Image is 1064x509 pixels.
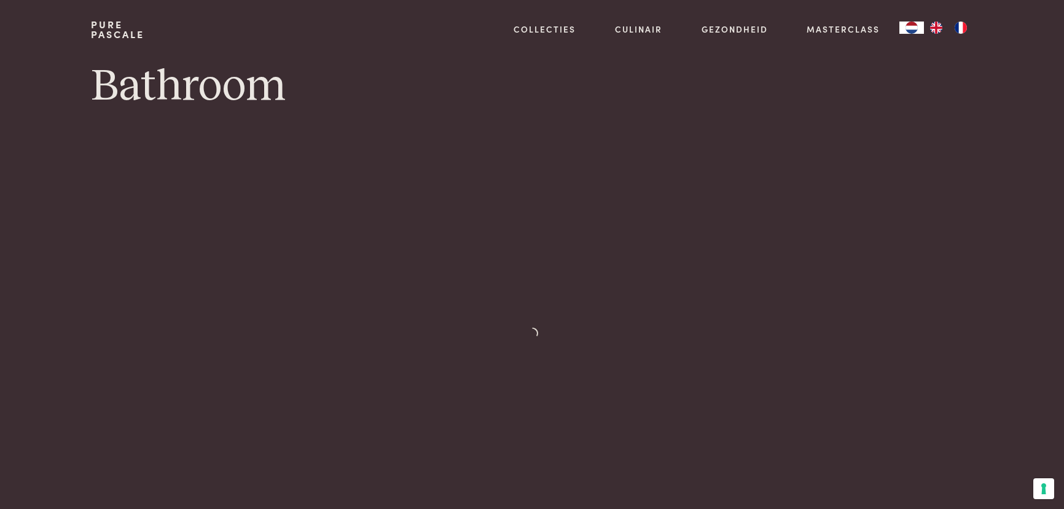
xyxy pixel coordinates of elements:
[91,20,144,39] a: PurePascale
[924,22,973,34] ul: Language list
[615,23,662,36] a: Culinair
[899,22,924,34] a: NL
[924,22,949,34] a: EN
[899,22,973,34] aside: Language selected: Nederlands
[949,22,973,34] a: FR
[1033,478,1054,499] button: Uw voorkeuren voor toestemming voor trackingtechnologieën
[807,23,880,36] a: Masterclass
[702,23,768,36] a: Gezondheid
[91,59,973,114] h1: Bathroom
[899,22,924,34] div: Language
[514,23,576,36] a: Collecties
